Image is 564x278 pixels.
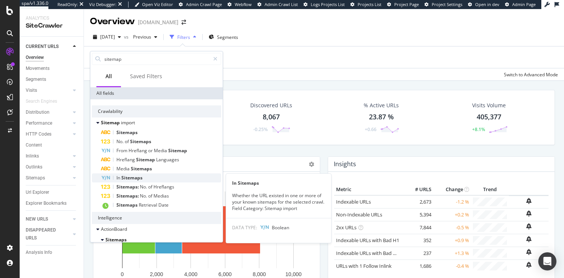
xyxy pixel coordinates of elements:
[433,208,471,221] td: +0.2 %
[218,271,232,277] text: 6,000
[364,102,399,109] div: % Active URLs
[425,2,462,8] a: Project Settings
[336,211,382,218] a: Non-Indexable URLs
[136,156,156,163] span: Sitemap
[100,34,115,40] span: 2025 Aug. 10th
[403,221,433,234] td: 7,844
[336,237,399,244] a: Indexable URLs with Bad H1
[140,184,148,190] span: No.
[336,250,418,256] a: Indexable URLs with Bad Description
[116,147,129,154] span: From
[116,156,136,163] span: Hreflang
[526,249,531,255] div: bell-plus
[403,208,433,221] td: 5,394
[272,224,289,231] span: Boolean
[129,147,148,154] span: Hreflang
[250,102,292,109] div: Discovered URLs
[433,259,471,272] td: -0.4 %
[89,2,116,8] div: Viz Debugger:
[26,65,50,73] div: Movements
[26,152,71,160] a: Inlinks
[116,129,138,136] span: Sitemaps
[26,108,71,116] a: Distribution
[257,2,298,8] a: Admin Crawl List
[140,193,148,199] span: No.
[26,226,71,242] a: DISAPPEARED URLS
[26,152,39,160] div: Inlinks
[101,226,127,232] span: ActionBoard
[105,236,127,243] span: Sitemaps
[116,184,140,190] span: Sitemaps:
[226,192,331,212] div: Whether the URL existed in one or more of your known sitemaps for the selected crawl. Field Categ...
[228,2,252,8] a: Webflow
[26,86,37,94] div: Visits
[387,2,419,8] a: Project Page
[101,119,121,126] span: Sitemap
[148,193,153,199] span: of
[116,138,125,145] span: No.
[235,2,252,7] span: Webflow
[26,76,78,83] a: Segments
[472,126,485,133] div: +8.1%
[472,102,506,109] div: Visits Volume
[26,119,52,127] div: Performance
[394,2,419,7] span: Project Page
[526,223,531,229] div: bell-plus
[336,224,356,231] a: 2xx URLs
[57,2,78,8] div: ReadOnly:
[433,184,471,195] th: Change
[336,198,371,205] a: Indexable URLs
[26,188,78,196] a: Url Explorer
[26,130,51,138] div: HTTP Codes
[336,263,392,269] a: URLs with 1 Follow Inlink
[90,87,223,99] div: All fields
[512,2,536,7] span: Admin Page
[526,262,531,268] div: bell-plus
[432,2,462,7] span: Project Settings
[253,126,268,133] div: -0.25%
[475,2,499,7] span: Open in dev
[26,97,65,105] a: Search Engines
[358,2,381,7] span: Projects List
[285,271,302,277] text: 10,000
[26,43,71,51] a: CURRENT URLS
[433,195,471,208] td: -1.2 %
[311,2,345,7] span: Logs Projects List
[181,20,186,25] div: arrow-right-arrow-left
[156,156,179,163] span: Languages
[477,112,501,122] div: 405,377
[26,215,48,223] div: NEW URLS
[26,249,52,256] div: Analysis Info
[369,112,394,122] div: 23.87 %
[116,202,139,208] span: Sitemaps
[26,141,78,149] a: Content
[105,73,112,80] div: All
[403,234,433,247] td: 352
[138,19,178,26] div: [DOMAIN_NAME]
[26,174,71,182] a: Sitemaps
[26,108,50,116] div: Distribution
[403,195,433,208] td: 2,673
[206,31,241,43] button: Segments
[253,271,266,277] text: 8,000
[130,138,151,145] span: Sitemaps
[263,112,280,122] div: 8,067
[26,188,49,196] div: Url Explorer
[403,259,433,272] td: 1,686
[26,119,71,127] a: Performance
[26,226,64,242] div: DISAPPEARED URLS
[104,53,210,65] input: Search by field name
[130,73,162,80] div: Saved Filters
[184,271,197,277] text: 4,000
[403,184,433,195] th: # URLS
[217,34,238,40] span: Segments
[92,212,221,224] div: Intelligence
[167,31,199,43] button: Filters
[116,193,140,199] span: Sitemaps:
[334,184,403,195] th: Metric
[26,174,45,182] div: Sitemaps
[26,215,71,223] a: NEW URLS
[26,163,71,171] a: Outlinks
[186,2,222,7] span: Admin Crawl Page
[116,175,121,181] span: In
